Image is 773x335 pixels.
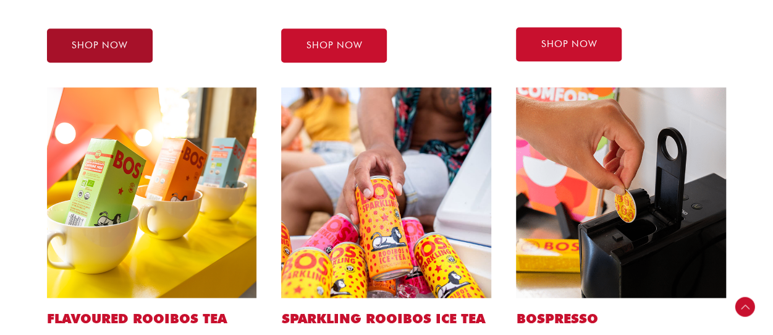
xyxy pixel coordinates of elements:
img: bospresso capsule website1 [516,87,726,298]
h2: Flavoured ROOIBOS TEA [47,310,257,327]
span: SHOP NOW [72,41,128,50]
span: SHOP NOW [541,40,597,49]
span: SHOP NOW [306,41,362,50]
a: SHOP NOW [516,27,622,61]
a: SHOP NOW [281,28,387,63]
h2: BOSPRESSO [516,310,726,327]
a: SHOP NOW [47,28,153,63]
h2: SPARKLING ROOIBOS ICE TEA [281,310,491,327]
